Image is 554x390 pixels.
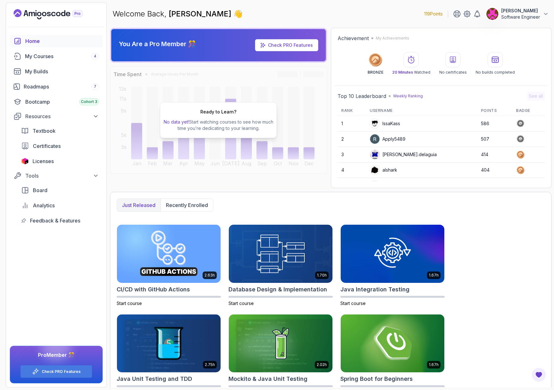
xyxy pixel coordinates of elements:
a: builds [10,65,103,78]
div: My Courses [25,52,99,60]
a: certificates [17,140,103,152]
p: Just released [122,201,155,209]
p: 1.67h [429,273,439,278]
td: 3 [338,147,366,162]
a: analytics [17,199,103,212]
span: Certificates [33,142,61,150]
span: [PERSON_NAME] [169,9,233,18]
a: home [10,35,103,47]
a: CI/CD with GitHub Actions card2.63hCI/CD with GitHub ActionsStart course [117,224,221,307]
p: My Achievements [376,36,409,41]
span: 4 [94,54,96,59]
div: Home [25,37,99,45]
p: BRONZE [368,70,383,75]
h2: Spring Boot for Beginners [340,375,413,383]
img: CI/CD with GitHub Actions card [117,225,221,283]
a: Check PRO Features [268,42,313,48]
span: Textbook [33,127,56,135]
span: 👋 [233,9,243,19]
td: 1 [338,116,366,131]
div: Apply5489 [370,134,405,144]
a: courses [10,50,103,63]
h2: Database Design & Implementation [228,285,327,294]
p: Watched [392,70,430,75]
div: Bootcamp [25,98,99,106]
button: Tools [10,170,103,181]
div: Roadmaps [24,83,99,90]
p: You Are a Pro Member 🎊 [119,40,196,48]
img: Mockito & Java Unit Testing card [229,314,332,373]
img: Java Unit Testing and TDD card [117,314,221,373]
span: Board [33,186,47,194]
a: Check PRO Features [42,369,81,374]
a: board [17,184,103,197]
span: 7 [94,84,96,89]
p: Weekly Ranking [393,94,423,99]
button: Open Feedback Button [531,367,546,382]
td: 383 [477,178,512,193]
td: 4 [338,162,366,178]
p: No certificates [439,70,467,75]
span: Licenses [33,157,54,165]
p: 1.67h [429,362,439,367]
button: user profile image[PERSON_NAME]Software Engineer [486,8,549,20]
div: Tools [25,172,99,180]
th: Badge [512,106,545,116]
img: user profile image [486,8,498,20]
span: Start course [117,301,142,306]
a: bootcamp [10,95,103,108]
h2: Top 10 Leaderboard [338,92,386,100]
p: Recently enrolled [166,201,208,209]
a: Landing page [14,9,97,19]
button: Recently enrolled [161,199,213,211]
a: feedback [17,214,103,227]
p: Welcome Back, [113,9,243,19]
img: default monster avatar [370,181,380,190]
img: user profile image [370,165,380,175]
div: Resources [25,113,99,120]
img: Database Design & Implementation card [229,225,332,283]
td: 404 [477,162,512,178]
th: Rank [338,106,366,116]
h2: Mockito & Java Unit Testing [228,375,307,383]
a: textbook [17,125,103,137]
button: Check PRO Features [20,365,92,378]
p: 2.63h [204,273,215,278]
div: mkobycoats [370,180,408,191]
span: Feedback & Features [30,217,80,224]
h2: CI/CD with GitHub Actions [117,285,190,294]
p: 1.70h [317,273,327,278]
span: Analytics [33,202,55,209]
div: IssaKass [370,119,400,129]
button: Resources [10,111,103,122]
img: Spring Boot for Beginners card [341,314,444,373]
p: No builds completed [476,70,515,75]
th: Points [477,106,512,116]
img: default monster avatar [370,150,380,159]
td: 5 [338,178,366,193]
span: 20 Minutes [392,70,413,75]
td: 2 [338,131,366,147]
a: licenses [17,155,103,168]
h2: Java Integration Testing [340,285,410,294]
th: Username [366,106,477,116]
span: Start course [340,301,366,306]
h2: Ready to Learn? [200,109,236,115]
td: 586 [477,116,512,131]
h2: Java Unit Testing and TDD [117,375,192,383]
h2: Achievement [338,34,369,42]
p: Start watching courses to see how much time you’re dedicating to your learning. [163,119,274,131]
a: Java Integration Testing card1.67hJava Integration TestingStart course [340,224,445,307]
img: Java Integration Testing card [341,225,444,283]
td: 414 [477,147,512,162]
p: 2.02h [317,362,327,367]
p: 2.75h [205,362,215,367]
img: user profile image [370,134,380,144]
p: 119 Points [424,11,443,17]
img: user profile image [370,119,380,128]
div: alshark [370,165,397,175]
a: Check PRO Features [255,39,318,51]
td: 507 [477,131,512,147]
img: jetbrains icon [21,158,29,164]
span: Start course [228,301,254,306]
